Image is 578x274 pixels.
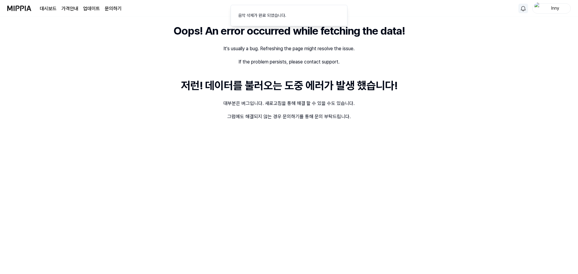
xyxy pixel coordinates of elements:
a: 대시보드 [40,5,57,12]
div: 저런! 데이터를 불러오는 도중 에러가 발생 했습니다! [181,78,397,94]
button: profileInny [532,3,571,14]
div: If the problem persists, please contact support. [238,58,340,66]
div: Inny [543,5,567,11]
img: profile [534,2,542,14]
a: 가격안내 [61,5,78,12]
img: 알림 [520,5,527,12]
div: 대부분은 버그입니다. 새로고침을 통해 해결 할 수 있을 수도 있습니다. [223,100,355,107]
a: 업데이트 [83,5,100,12]
a: 문의하기 [105,5,122,12]
div: 음악 삭제가 완료 되었습니다. [238,12,286,19]
div: 그럼에도 해결되지 않는 경우 문의하기를 통해 문의 부탁드립니다. [227,113,351,120]
div: Oops! An error occurred while fetching the data! [173,23,405,39]
div: It's usually a bug. Refreshing the page might resolve the issue. [223,45,355,52]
